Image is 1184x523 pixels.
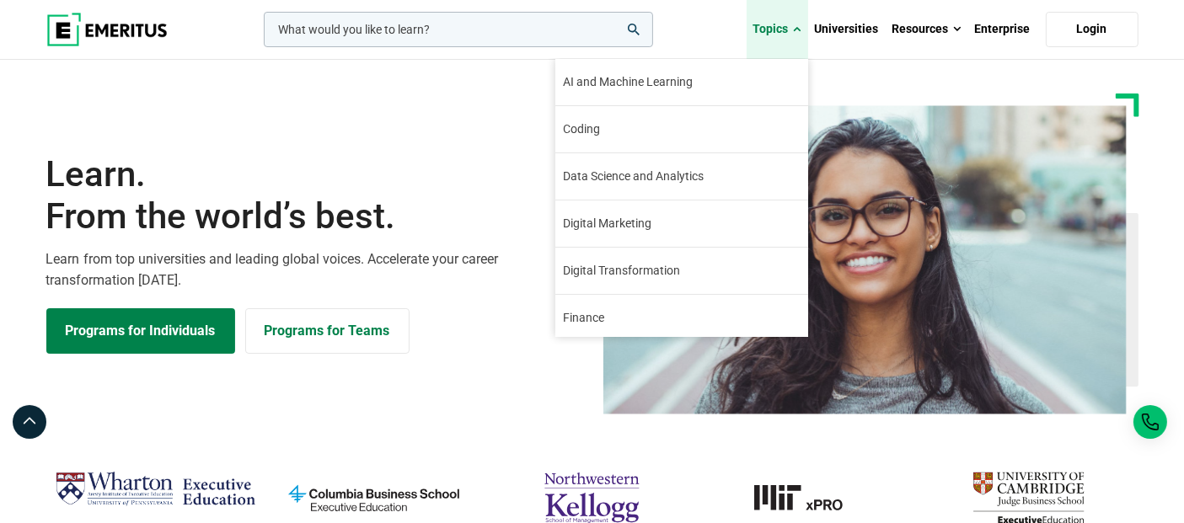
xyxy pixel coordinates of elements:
span: Digital Marketing [564,215,652,232]
a: Digital Transformation [555,248,808,294]
span: Finance [564,309,605,327]
img: Wharton Executive Education [55,465,256,515]
img: Learn from the world's best [603,105,1127,414]
a: Finance [555,295,808,341]
span: AI and Machine Learning [564,73,694,91]
a: Explore Programs [46,308,235,354]
span: From the world’s best. [46,195,582,237]
span: Coding [564,120,601,138]
a: Login [1046,12,1138,47]
a: AI and Machine Learning [555,59,808,105]
a: Explore for Business [245,308,410,354]
a: Coding [555,106,808,152]
a: Data Science and Analytics [555,153,808,200]
a: Digital Marketing [555,200,808,247]
h1: Learn. [46,153,582,238]
span: Data Science and Analytics [564,168,705,185]
span: Digital Transformation [564,262,681,280]
p: Learn from top universities and leading global voices. Accelerate your career transformation [DATE]. [46,248,582,291]
input: woocommerce-product-search-field-0 [264,12,653,47]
